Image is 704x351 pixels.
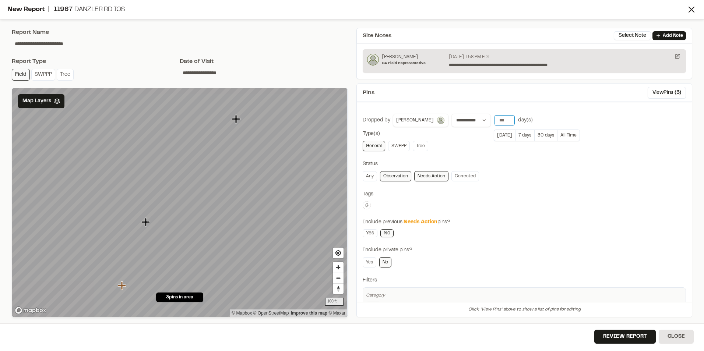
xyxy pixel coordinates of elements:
[363,160,686,168] div: Status
[585,302,611,312] a: Electrical
[388,141,410,151] a: SWPPP
[449,54,490,60] p: [DATE] 1:58 PM EDT
[357,302,692,317] div: Click "View Pins" above to show a list of pins for editing
[631,302,659,312] a: Hardscape
[363,141,385,151] a: General
[414,171,448,181] a: Needs Action
[7,5,686,15] div: New Report
[12,57,180,66] div: Report Type
[232,311,252,316] a: Mapbox
[12,28,348,37] div: Report Name
[663,32,683,39] p: Add Note
[382,54,426,60] p: [PERSON_NAME]
[333,284,344,294] span: Reset bearing to north
[675,89,681,97] span: ( 3 )
[451,171,479,181] a: Corrected
[142,217,151,227] div: Map marker
[380,229,394,237] a: No
[413,141,428,151] a: Tree
[468,302,507,312] a: Communication
[363,246,686,254] div: Include private pins?
[328,311,345,316] a: Maxar
[433,302,465,312] a: Stabilization
[363,201,371,209] button: Edit Tags
[333,248,344,258] button: Find my location
[363,130,686,138] div: Type(s)
[325,298,344,306] div: 100 ft
[380,171,411,181] a: Observation
[379,257,391,267] a: No
[594,330,656,344] button: Review Report
[510,302,535,312] a: Drainage
[494,130,515,141] button: [DATE]
[614,302,629,312] a: Gas
[180,57,348,66] div: Date of Visit
[363,229,377,237] a: Yes
[363,171,377,181] a: Any
[383,302,430,312] a: Existing Conditions
[404,220,437,224] span: Needs Action
[166,294,193,301] span: 3 pins in area
[291,311,327,316] a: Map feedback
[648,87,686,99] button: ViewPins (3)
[363,31,391,40] span: Site Notes
[333,273,344,283] button: Zoom out
[232,114,242,124] div: Map marker
[382,60,426,66] p: CA Field Representative
[614,31,651,40] button: Select Note
[393,114,448,127] button: [PERSON_NAME]
[659,330,694,344] button: Close
[515,130,534,141] button: 7 days
[74,7,125,13] span: Danzler Rd IOS
[396,117,433,124] span: [PERSON_NAME]
[363,257,376,267] a: Yes
[333,283,344,294] button: Reset bearing to north
[366,302,380,312] a: Any
[538,302,582,312] a: Grading/Earthwork
[12,88,347,317] canvas: Map
[253,311,289,316] a: OpenStreetMap
[557,130,580,141] button: All Time
[363,276,686,284] div: Filters
[366,292,683,299] div: Category
[436,116,445,125] img: Katlyn Thomasson
[333,262,344,273] button: Zoom in
[363,190,686,198] div: Tags
[363,116,390,124] div: Dropped by
[518,116,533,124] div: day(s)
[118,281,127,291] div: Map marker
[363,218,686,226] div: Include previous pins?
[367,54,379,65] img: Katlyn Thomasson
[534,130,557,141] button: 30 days
[363,88,374,97] span: Pins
